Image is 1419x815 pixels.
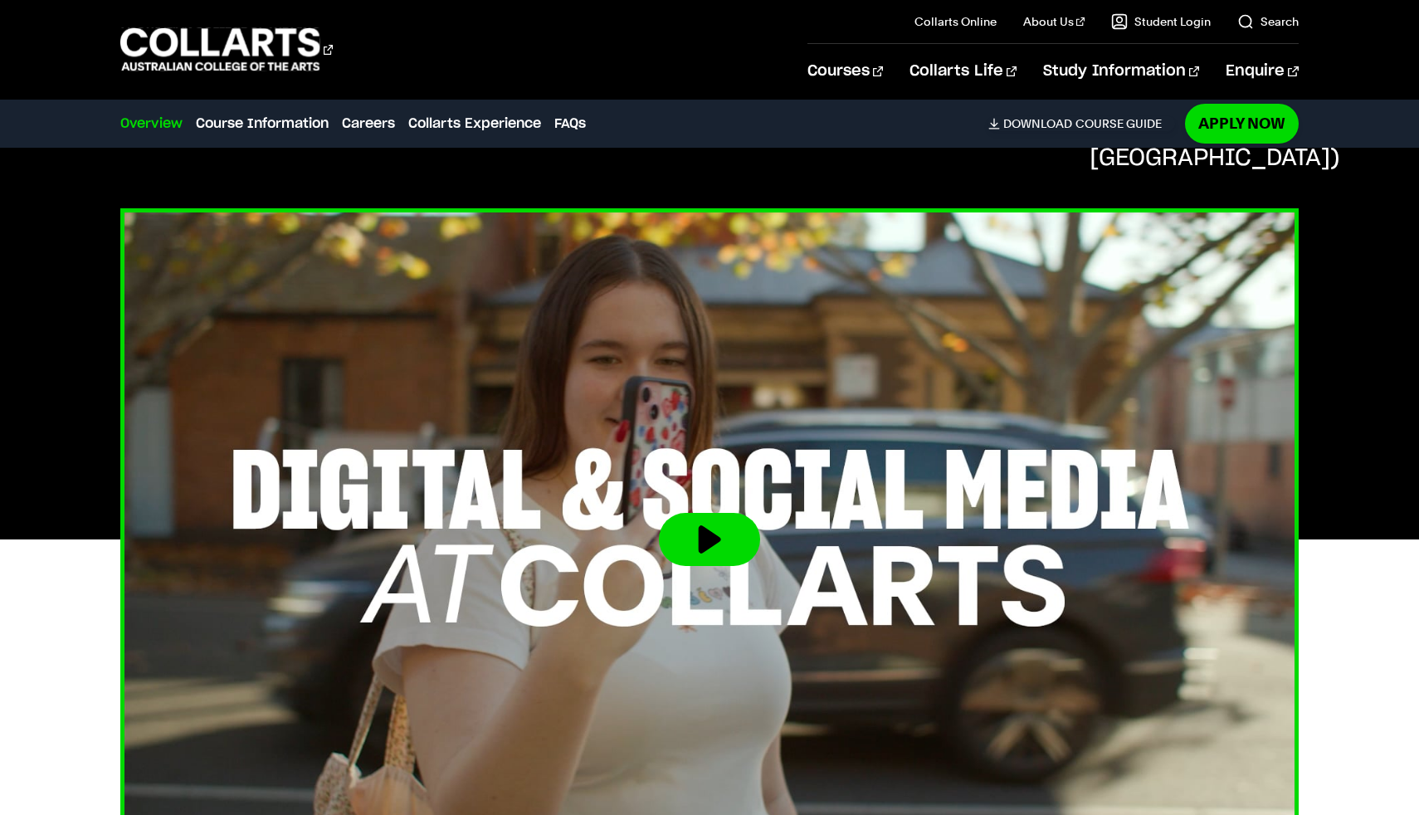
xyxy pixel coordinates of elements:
a: Collarts Experience [408,114,541,134]
a: Search [1237,13,1299,30]
a: Apply Now [1185,104,1299,143]
a: DownloadCourse Guide [988,116,1175,131]
a: Study Information [1043,44,1199,99]
a: Careers [342,114,395,134]
a: Enquire [1226,44,1298,99]
div: Go to homepage [120,26,333,73]
a: Collarts Life [909,44,1017,99]
span: Download [1003,116,1072,131]
a: Overview [120,114,183,134]
a: FAQs [554,114,586,134]
a: Course Information [196,114,329,134]
a: Student Login [1111,13,1211,30]
a: About Us [1023,13,1085,30]
a: Courses [807,44,883,99]
a: Collarts Online [914,13,997,30]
